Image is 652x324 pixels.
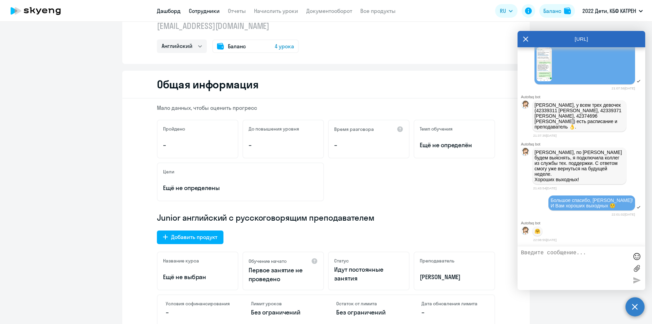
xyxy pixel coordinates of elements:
p: Первое занятие не проведено [249,266,318,284]
span: Большое спасибо, [PERSON_NAME]! И Вам хороших выходных ☺️ [550,198,633,208]
h4: Условия софинансирования [166,301,231,307]
p: Ещё не определены [163,184,318,192]
button: 2022 Дети, КБФ КАТРЕН [579,3,646,19]
span: RU [500,7,506,15]
h5: До повышения уровня [249,126,299,132]
p: – [421,308,486,317]
span: Ещё не определён [420,141,489,150]
time: 21:07:56[DATE] [612,86,635,90]
img: image.png [537,47,552,81]
p: Без ограничений [251,308,316,317]
h5: Цели [163,169,174,175]
a: Отчеты [228,7,246,14]
button: Балансbalance [539,4,575,18]
img: bot avatar [521,101,530,110]
img: bot avatar [521,148,530,158]
h5: Пройдено [163,126,185,132]
span: 4 урока [275,42,294,50]
button: RU [495,4,518,18]
h4: Остаток от лимита [336,301,401,307]
img: bot avatar [521,227,530,237]
div: Autofaq bot [521,142,645,146]
h5: Статус [334,258,349,264]
a: Все продукты [360,7,396,14]
p: [PERSON_NAME], по [PERSON_NAME] будем выяснять, я подключила коллег из службы тех. поддержки. С о... [535,150,624,182]
div: Autofaq bot [521,95,645,99]
div: Autofaq bot [521,221,645,225]
p: Мало данных, чтобы оценить прогресс [157,104,495,112]
label: Лимит 10 файлов [632,263,642,273]
time: 21:43:54[DATE] [533,186,557,190]
p: Без ограничений [336,308,401,317]
h2: Общая информация [157,78,258,91]
time: 22:08:55[DATE] [533,238,557,242]
h5: Название курса [163,258,199,264]
img: balance [564,7,571,14]
div: Баланс [543,7,561,15]
h5: Темп обучения [420,126,453,132]
p: 🤗 [535,228,540,234]
a: Начислить уроки [254,7,298,14]
p: Идут постоянные занятия [334,265,403,283]
time: 22:01:02[DATE] [612,212,635,216]
p: [PERSON_NAME], у всем трех девочек (42339311 [PERSON_NAME], 42339371 [PERSON_NAME], 42374696 [PER... [535,102,624,130]
h5: Время разговора [334,126,374,132]
h4: Дата обновления лимита [421,301,486,307]
p: – [249,141,318,150]
h5: Преподаватель [420,258,454,264]
span: Баланс [228,42,246,50]
p: – [163,141,232,150]
p: [PERSON_NAME] [420,273,489,282]
p: – [334,141,403,150]
p: Ещё не выбран [163,273,232,282]
p: 2022 Дети, КБФ КАТРЕН [582,7,636,15]
a: Дашборд [157,7,181,14]
time: 21:37:35[DATE] [533,134,557,137]
h4: Лимит уроков [251,301,316,307]
span: Junior английский с русскоговорящим преподавателем [157,212,375,223]
button: Добавить продукт [157,231,223,244]
div: Добавить продукт [171,233,217,241]
h5: Обучение начато [249,258,287,264]
a: Документооборот [306,7,352,14]
a: Сотрудники [189,7,220,14]
p: [EMAIL_ADDRESS][DOMAIN_NAME] [157,20,299,31]
p: – [166,308,231,317]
